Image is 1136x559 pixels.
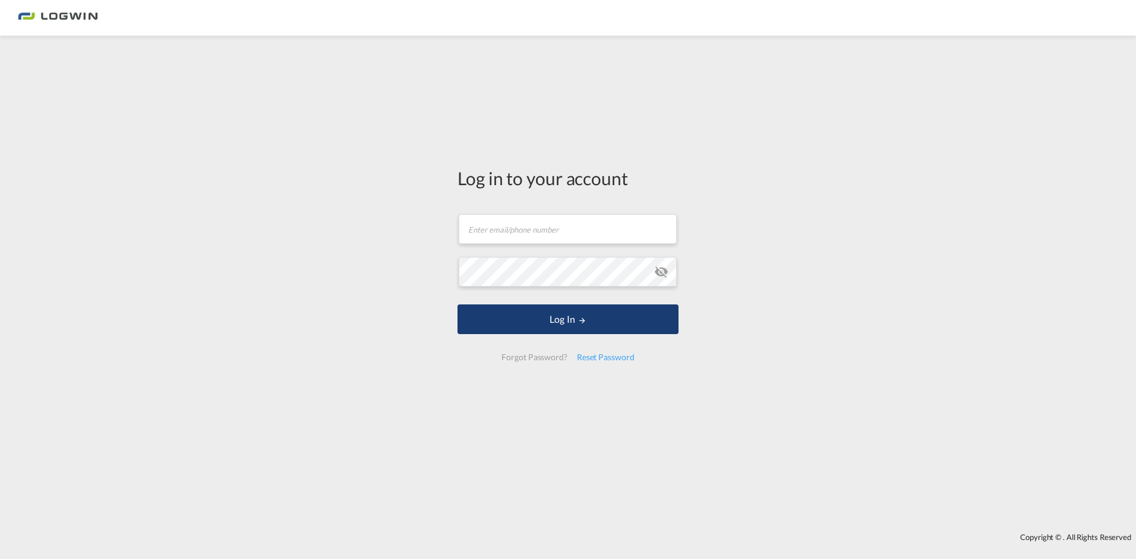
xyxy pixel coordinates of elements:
button: LOGIN [457,304,679,334]
div: Forgot Password? [497,347,572,368]
input: Enter email/phone number [459,214,677,244]
md-icon: icon-eye-off [654,265,668,279]
div: Log in to your account [457,166,679,190]
div: Reset Password [572,347,639,368]
img: bc73a0e0d8c111efacd525e4c8ad7d32.png [18,5,98,31]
